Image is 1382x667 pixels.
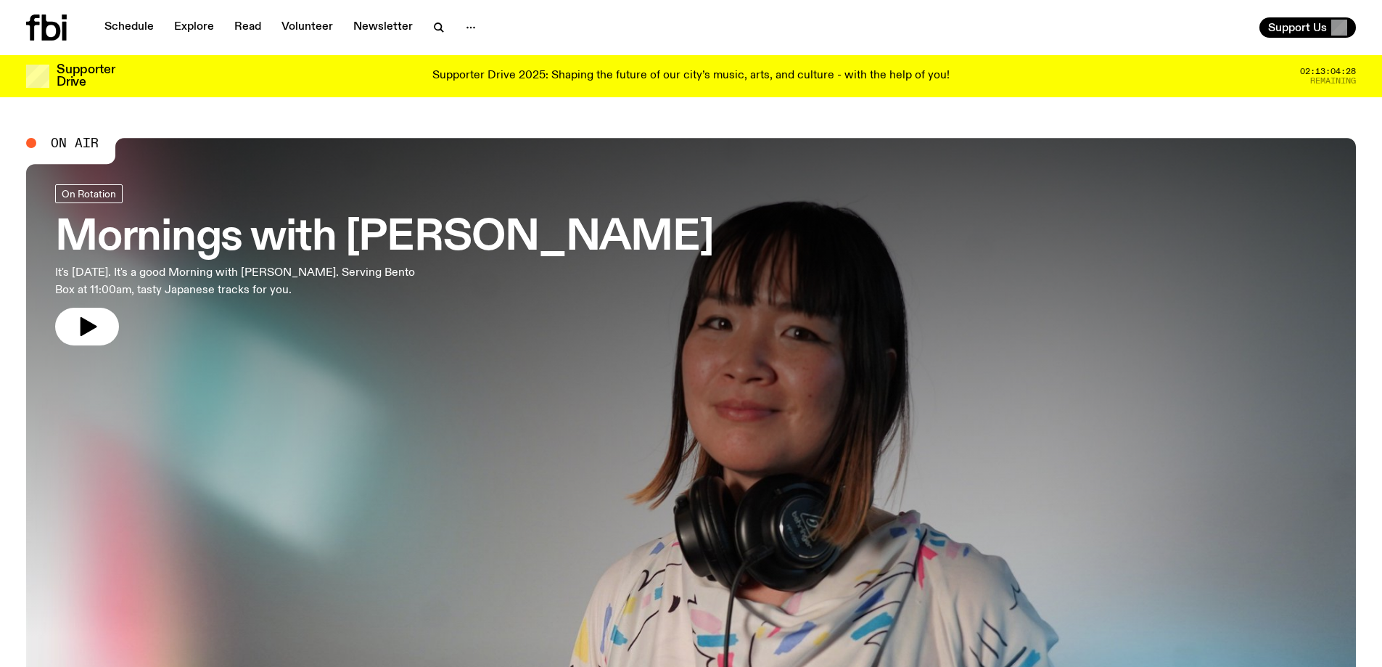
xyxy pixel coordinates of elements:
[1268,21,1327,34] span: Support Us
[55,184,714,345] a: Mornings with [PERSON_NAME]It's [DATE]. It's a good Morning with [PERSON_NAME]. Serving Bento Box...
[1259,17,1356,38] button: Support Us
[62,188,116,199] span: On Rotation
[1300,67,1356,75] span: 02:13:04:28
[432,70,950,83] p: Supporter Drive 2025: Shaping the future of our city’s music, arts, and culture - with the help o...
[55,218,714,258] h3: Mornings with [PERSON_NAME]
[226,17,270,38] a: Read
[273,17,342,38] a: Volunteer
[57,64,115,89] h3: Supporter Drive
[51,136,99,150] span: On Air
[55,184,123,203] a: On Rotation
[96,17,163,38] a: Schedule
[55,264,427,299] p: It's [DATE]. It's a good Morning with [PERSON_NAME]. Serving Bento Box at 11:00am, tasty Japanese...
[165,17,223,38] a: Explore
[1310,77,1356,85] span: Remaining
[345,17,421,38] a: Newsletter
